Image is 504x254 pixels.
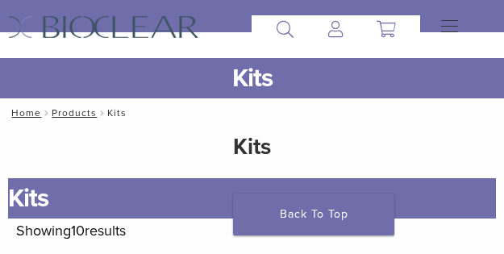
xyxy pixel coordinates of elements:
[6,107,41,119] a: Home
[71,222,85,239] span: 10
[233,194,394,235] a: Back To Top
[8,178,496,219] h1: Kits
[8,15,199,39] img: Bioclear
[8,127,496,166] h3: Kits
[52,107,97,119] a: Products
[16,219,488,243] p: Showing results
[41,109,52,117] span: /
[97,109,107,117] span: /
[428,15,454,45] nav: Primary Navigation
